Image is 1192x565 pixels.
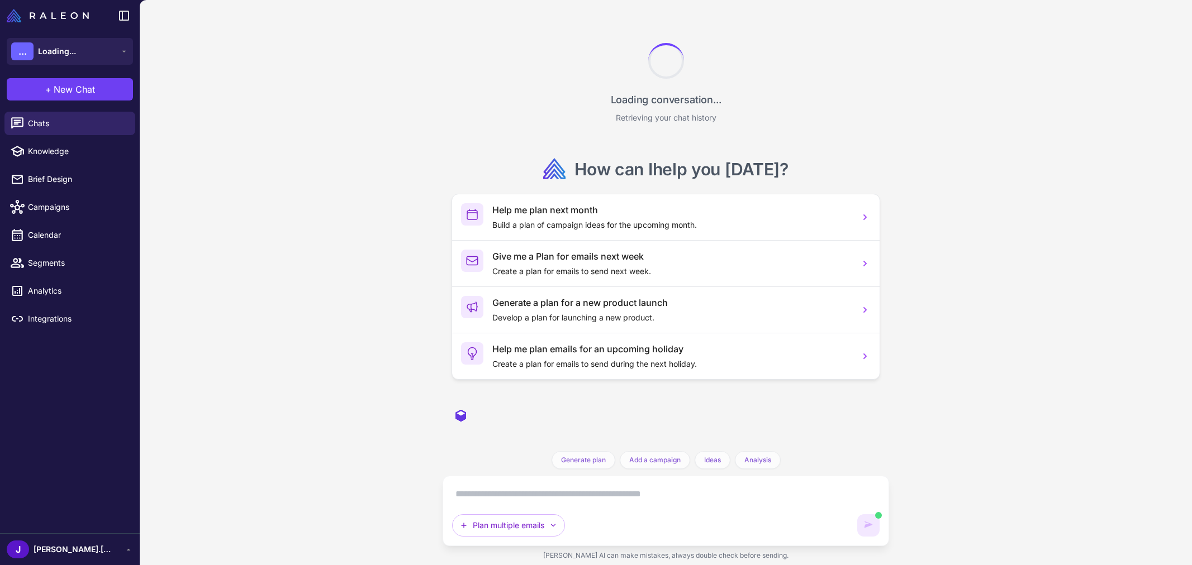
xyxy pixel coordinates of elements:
span: Integrations [28,313,126,325]
h3: Generate a plan for a new product launch [492,296,851,309]
h2: How can I ? [574,158,789,180]
a: Calendar [4,223,135,247]
div: J [7,540,29,558]
span: Campaigns [28,201,126,213]
span: Add a campaign [629,455,681,465]
button: Plan multiple emails [452,514,565,537]
div: ... [11,42,34,60]
span: Knowledge [28,145,126,157]
a: Chats [4,112,135,135]
a: Knowledge [4,140,135,163]
div: [PERSON_NAME] AI can make mistakes, always double check before sending. [443,546,890,565]
a: Raleon Logo [7,9,93,22]
button: ...Loading... [7,38,133,65]
p: Develop a plan for launching a new product. [492,312,851,324]
span: Calendar [28,229,126,241]
span: AI is generating content. You can still type but cannot send yet. [875,512,882,519]
span: Segments [28,257,126,269]
button: Add a campaign [620,451,690,469]
p: Build a plan of campaign ideas for the upcoming month. [492,219,851,231]
h3: Help me plan emails for an upcoming holiday [492,342,851,356]
span: Generate plan [561,455,606,465]
h3: Give me a Plan for emails next week [492,250,851,263]
span: + [45,83,51,96]
span: Brief Design [28,173,126,185]
span: Analysis [744,455,771,465]
button: Generate plan [552,451,615,469]
span: Ideas [704,455,721,465]
p: Create a plan for emails to send during the next holiday. [492,358,851,370]
p: Retrieving your chat history [616,112,716,124]
span: help you [DATE] [653,159,780,179]
span: Analytics [28,285,126,297]
a: Integrations [4,307,135,331]
a: Segments [4,251,135,275]
p: Create a plan for emails to send next week. [492,265,851,277]
button: Ideas [695,451,730,469]
img: Raleon Logo [7,9,89,22]
h3: Help me plan next month [492,203,851,217]
a: Brief Design [4,167,135,191]
button: +New Chat [7,78,133,100]
button: AI is generating content. You can keep typing but cannot send until it completes. [857,514,880,537]
span: New Chat [54,83,95,96]
button: Analysis [735,451,781,469]
a: Analytics [4,279,135,303]
span: Chats [28,117,126,130]
a: Campaigns [4,195,135,219]
p: Loading conversation... [611,92,721,107]
span: [PERSON_NAME].[PERSON_NAME] [34,543,112,556]
span: Loading... [38,45,76,58]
